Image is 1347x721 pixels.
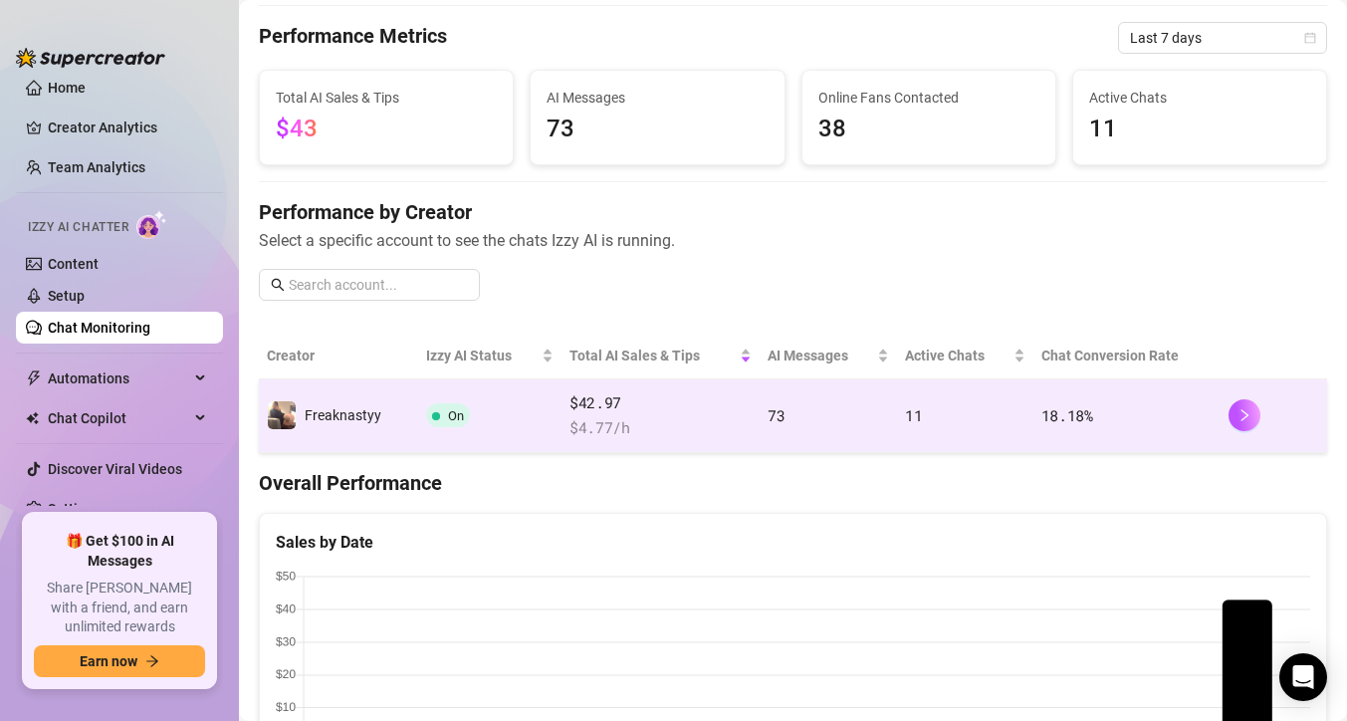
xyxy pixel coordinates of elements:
th: Active Chats [897,333,1033,379]
span: 11 [905,405,922,425]
span: Izzy AI Status [426,345,538,366]
span: 11 [1089,111,1310,148]
img: AI Chatter [136,210,167,239]
span: $ 4.77 /h [569,416,752,440]
div: Open Intercom Messenger [1279,653,1327,701]
img: logo-BBDzfeDw.svg [16,48,165,68]
span: AI Messages [768,345,873,366]
input: Search account... [289,274,468,296]
th: Izzy AI Status [418,333,561,379]
th: AI Messages [760,333,897,379]
span: $43 [276,115,318,142]
a: Content [48,256,99,272]
span: Earn now [80,653,137,669]
span: Freaknastyy [305,407,381,423]
span: right [1237,408,1251,422]
img: Chat Copilot [26,411,39,425]
a: Creator Analytics [48,112,207,143]
span: AI Messages [547,87,768,109]
img: Freaknastyy [268,401,296,429]
span: Last 7 days [1130,23,1315,53]
span: Izzy AI Chatter [28,218,128,237]
span: Active Chats [905,345,1010,366]
span: search [271,278,285,292]
span: arrow-right [145,654,159,668]
span: Online Fans Contacted [818,87,1039,109]
h4: Performance by Creator [259,198,1327,226]
span: Total AI Sales & Tips [276,87,497,109]
a: Setup [48,288,85,304]
span: 🎁 Get $100 in AI Messages [34,532,205,571]
span: $42.97 [569,391,752,415]
div: Sales by Date [276,530,1310,555]
span: Total AI Sales & Tips [569,345,736,366]
a: Settings [48,501,101,517]
span: 38 [818,111,1039,148]
button: right [1229,399,1260,431]
span: 73 [547,111,768,148]
a: Home [48,80,86,96]
span: Active Chats [1089,87,1310,109]
a: Chat Monitoring [48,320,150,336]
span: 73 [768,405,785,425]
button: Earn nowarrow-right [34,645,205,677]
span: On [448,408,464,423]
span: Chat Copilot [48,402,189,434]
span: Select a specific account to see the chats Izzy AI is running. [259,228,1327,253]
th: Creator [259,333,418,379]
h4: Performance Metrics [259,22,447,54]
span: thunderbolt [26,370,42,386]
h4: Overall Performance [259,469,1327,497]
span: Share [PERSON_NAME] with a friend, and earn unlimited rewards [34,579,205,637]
span: Automations [48,362,189,394]
span: 18.18 % [1041,405,1093,425]
a: Team Analytics [48,159,145,175]
th: Total AI Sales & Tips [561,333,760,379]
span: calendar [1304,32,1316,44]
th: Chat Conversion Rate [1033,333,1221,379]
a: Discover Viral Videos [48,461,182,477]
